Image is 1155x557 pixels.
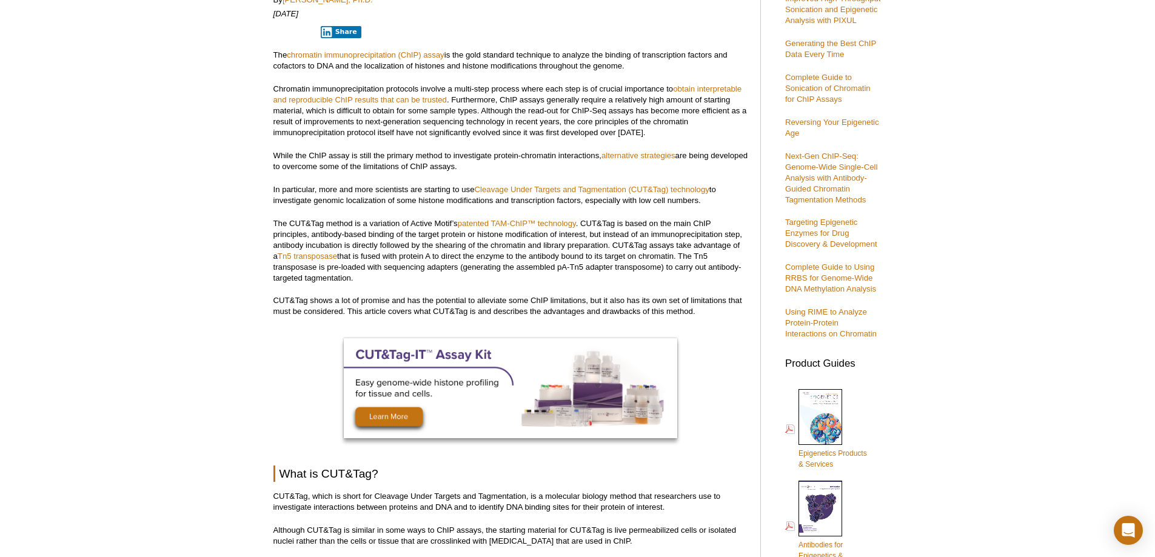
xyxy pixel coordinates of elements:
a: Complete Guide to Using RRBS for Genome-Wide DNA Methylation Analysis [785,262,876,293]
span: Epigenetics Products & Services [798,449,867,469]
p: The is the gold standard technique to analyze the binding of transcription factors and cofactors ... [273,50,748,72]
img: Epi_brochure_140604_cover_web_70x200 [798,389,842,445]
a: Targeting Epigenetic Enzymes for Drug Discovery & Development [785,218,877,248]
p: The CUT&Tag method is a variation of Active Motif’s . CUT&Tag is based on the main ChIP principle... [273,218,748,284]
a: Epigenetics Products& Services [785,388,867,471]
h3: Product Guides [785,352,882,369]
button: Share [321,26,361,38]
p: CUT&Tag shows a lot of promise and has the potential to alleviate some ChIP limitations, but it a... [273,295,748,317]
em: [DATE] [273,9,299,18]
img: Abs_epi_2015_cover_web_70x200 [798,481,842,536]
iframe: X Post Button [273,25,313,38]
img: Optimized CUT&Tag-IT Assay Kit [344,338,677,438]
h2: What is CUT&Tag? [273,465,748,482]
p: Chromatin immunoprecipitation protocols involve a multi-step process where each step is of crucia... [273,84,748,138]
p: CUT&Tag, which is short for Cleavage Under Targets and Tagmentation, is a molecular biology metho... [273,491,748,513]
a: patented TAM-ChIP™ technology [458,219,576,228]
a: Tn5 transposase [278,252,337,261]
p: In particular, more and more scientists are starting to use to investigate genomic localization o... [273,184,748,206]
a: Reversing Your Epigenetic Age [785,118,879,138]
a: Complete Guide to Sonication of Chromatin for ChIP Assays [785,73,871,104]
p: While the ChIP assay is still the primary method to investigate protein-chromatin interactions, a... [273,150,748,172]
p: Although CUT&Tag is similar in some ways to ChIP assays, the starting material for CUT&Tag is liv... [273,525,748,547]
a: alternative strategies [601,151,675,160]
a: chromatin immunoprecipitation (ChIP) assay [287,50,444,59]
a: Generating the Best ChIP Data Every Time [785,39,876,59]
a: Next-Gen ChIP-Seq: Genome-Wide Single-Cell Analysis with Antibody-Guided Chromatin Tagmentation M... [785,152,877,204]
div: Open Intercom Messenger [1114,516,1143,545]
a: Using RIME to Analyze Protein-Protein Interactions on Chromatin [785,307,877,338]
a: Cleavage Under Targets and Tagmentation (CUT&Tag) technology [475,185,709,194]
